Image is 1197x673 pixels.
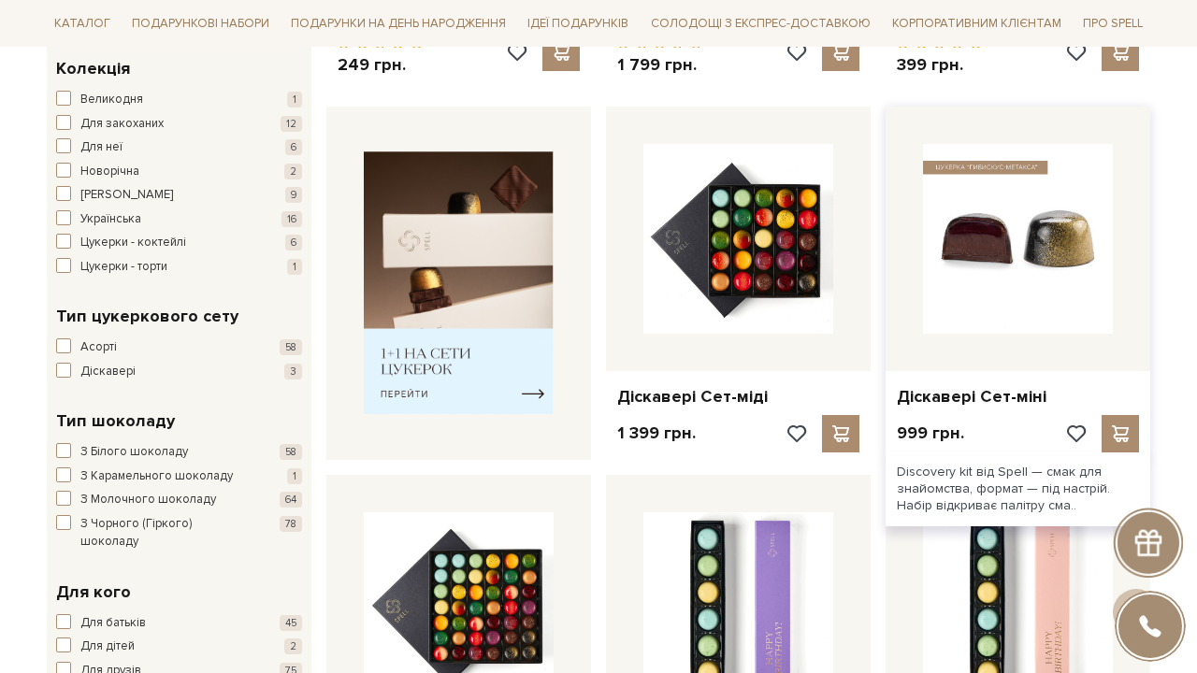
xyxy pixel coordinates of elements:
button: [PERSON_NAME] 9 [56,186,302,205]
span: Українська [80,210,141,229]
p: 249 грн. [338,54,423,76]
span: Цукерки - коктейлі [80,234,186,252]
button: Українська 16 [56,210,302,229]
a: Корпоративним клієнтам [885,7,1069,39]
span: 3 [284,364,302,379]
span: Великодня [80,91,143,109]
img: Діскавері Сет-міні [923,144,1113,334]
span: Ідеї подарунків [520,9,636,38]
span: 1 [287,468,302,484]
span: Діскавері [80,363,136,381]
span: З Карамельного шоколаду [80,467,233,486]
span: Цукерки - торти [80,258,167,277]
button: З Карамельного шоколаду 1 [56,467,302,486]
button: Цукерки - коктейлі 6 [56,234,302,252]
button: Новорічна 2 [56,163,302,181]
a: Діскавері Сет-міді [617,386,859,408]
a: Солодощі з експрес-доставкою [643,7,878,39]
p: 999 грн. [897,422,964,444]
span: 12 [281,116,302,132]
button: З Чорного (Гіркого) шоколаду 78 [56,515,302,551]
span: 58 [280,339,302,355]
span: 6 [285,235,302,251]
span: Тип шоколаду [56,408,175,434]
span: [PERSON_NAME] [80,186,173,205]
button: Асорті 58 [56,338,302,357]
span: 64 [280,492,302,508]
img: banner [364,151,554,414]
span: 1 [287,259,302,275]
button: Для неї 6 [56,138,302,157]
span: 2 [284,638,302,654]
span: Новорічна [80,163,139,181]
span: 1 [287,92,302,107]
span: Для кого [56,580,131,605]
span: Про Spell [1075,9,1150,38]
span: З Білого шоколаду [80,443,188,462]
span: Для закоханих [80,115,164,134]
button: Для батьків 45 [56,614,302,633]
span: Для батьків [80,614,146,633]
span: Каталог [47,9,118,38]
button: З Молочного шоколаду 64 [56,491,302,509]
span: 58 [280,444,302,460]
span: 78 [280,516,302,532]
span: Для неї [80,138,123,157]
span: 45 [280,615,302,631]
div: Discovery kit від Spell — смак для знайомства, формат — під настрій. Набір відкриває палітру сма.. [886,452,1150,526]
span: Асорті [80,338,117,357]
span: Колекція [56,56,130,81]
button: Для закоханих 12 [56,115,302,134]
button: З Білого шоколаду 58 [56,443,302,462]
span: 2 [284,164,302,179]
span: Для дітей [80,637,135,656]
span: Подарунки на День народження [283,9,513,38]
p: 1 399 грн. [617,422,696,444]
span: 9 [285,187,302,203]
span: 6 [285,139,302,155]
p: 399 грн. [897,54,982,76]
button: Цукерки - торти 1 [56,258,302,277]
button: Діскавері 3 [56,363,302,381]
button: Для дітей 2 [56,637,302,656]
p: 1 799 грн. [617,54,702,76]
button: Великодня 1 [56,91,302,109]
a: Діскавері Сет-міні [897,386,1139,408]
span: Подарункові набори [124,9,277,38]
span: Тип цукеркового сету [56,304,238,329]
span: З Чорного (Гіркого) шоколаду [80,515,251,551]
span: 16 [281,211,302,227]
span: З Молочного шоколаду [80,491,216,509]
